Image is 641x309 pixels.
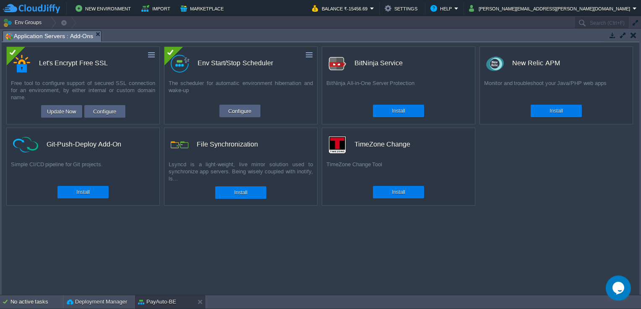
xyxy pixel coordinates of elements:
[76,188,89,196] button: Install
[198,54,273,72] div: Env Start/Stop Scheduler
[5,31,93,41] span: Application Servers : Add-Ons
[392,107,405,115] button: Install
[164,80,317,100] div: The scheduler for automatic environment hibernation and wake-up
[10,295,63,309] div: No active tasks
[385,3,420,13] button: Settings
[197,136,258,153] div: File Synchronization
[13,137,38,152] img: ci-cd-icon.png
[328,55,346,72] img: logo.png
[226,106,254,116] button: Configure
[322,80,475,100] div: BitNinja All-in-One Server Protection
[469,3,633,13] button: [PERSON_NAME][EMAIL_ADDRESS][PERSON_NAME][DOMAIN_NAME]
[76,3,133,13] button: New Environment
[180,3,226,13] button: Marketplace
[91,106,119,116] button: Configure
[354,136,410,153] div: TimeZone Change
[486,55,504,72] img: newrelic_70x70.png
[550,107,563,115] button: Install
[328,136,346,154] img: timezone-logo.png
[39,54,108,72] div: Let's Encrypt Free SSL
[512,54,560,72] div: New Relic APM
[430,3,454,13] button: Help
[354,54,403,72] div: BitNinja Service
[234,188,247,197] button: Install
[7,80,159,101] div: Free tool to configure support of secured SSL connection for an environment, by either internal o...
[47,136,121,153] div: Git-Push-Deploy Add-On
[3,3,60,14] img: CloudJiffy
[164,161,317,182] div: Lsyncd is a light-weight, live mirror solution used to synchronize app servers. Being wisely coup...
[322,161,475,182] div: TimeZone Change Tool
[171,136,188,154] img: icon.png
[44,106,79,116] button: Update Now
[312,3,370,13] button: Balance ₹-15456.69
[3,17,44,28] button: Env Groups
[480,80,633,100] div: Monitor and troubleshoot your Java/PHP web apps
[138,298,176,306] button: PayAuto-BE
[7,161,159,182] div: Simple CI/CD pipeline for Git projects.
[606,276,633,301] iframe: chat widget
[392,188,405,196] button: Install
[141,3,173,13] button: Import
[67,298,127,306] button: Deployment Manager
